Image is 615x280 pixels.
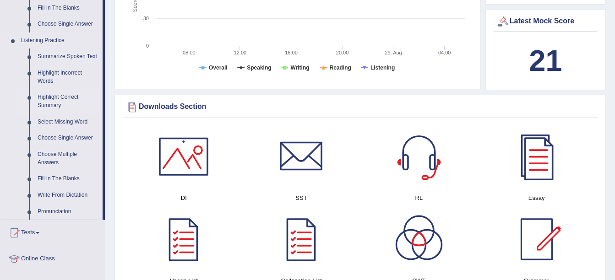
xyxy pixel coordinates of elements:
[146,43,149,48] text: 0
[529,44,562,77] b: 21
[330,65,351,71] tspan: Reading
[33,146,103,171] a: Choose Multiple Answers
[17,32,103,49] a: Listening Practice
[0,220,105,243] a: Tests
[33,130,103,146] a: Choose Single Answer
[336,50,349,55] text: 20:00
[247,65,271,71] tspan: Speaking
[33,187,103,204] a: Write From Dictation
[370,65,395,71] tspan: Listening
[33,65,103,89] a: Highlight Incorrect Words
[143,16,149,21] text: 30
[130,193,238,203] h4: DI
[0,246,105,269] a: Online Class
[290,65,309,71] tspan: Writing
[125,100,595,114] div: Downloads Section
[438,50,451,55] text: 04:00
[482,193,591,203] h4: Essay
[365,193,473,203] h4: RL
[33,114,103,130] a: Select Missing Word
[183,50,196,55] text: 08:00
[496,15,595,28] div: Latest Mock Score
[247,193,356,203] h4: SST
[33,16,103,32] a: Choose Single Answer
[385,50,402,55] tspan: 29. Aug
[33,48,103,65] a: Summarize Spoken Text
[33,89,103,113] a: Highlight Correct Summary
[234,50,247,55] text: 12:00
[285,50,298,55] text: 16:00
[33,171,103,187] a: Fill In The Blanks
[33,204,103,220] a: Pronunciation
[209,65,228,71] tspan: Overall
